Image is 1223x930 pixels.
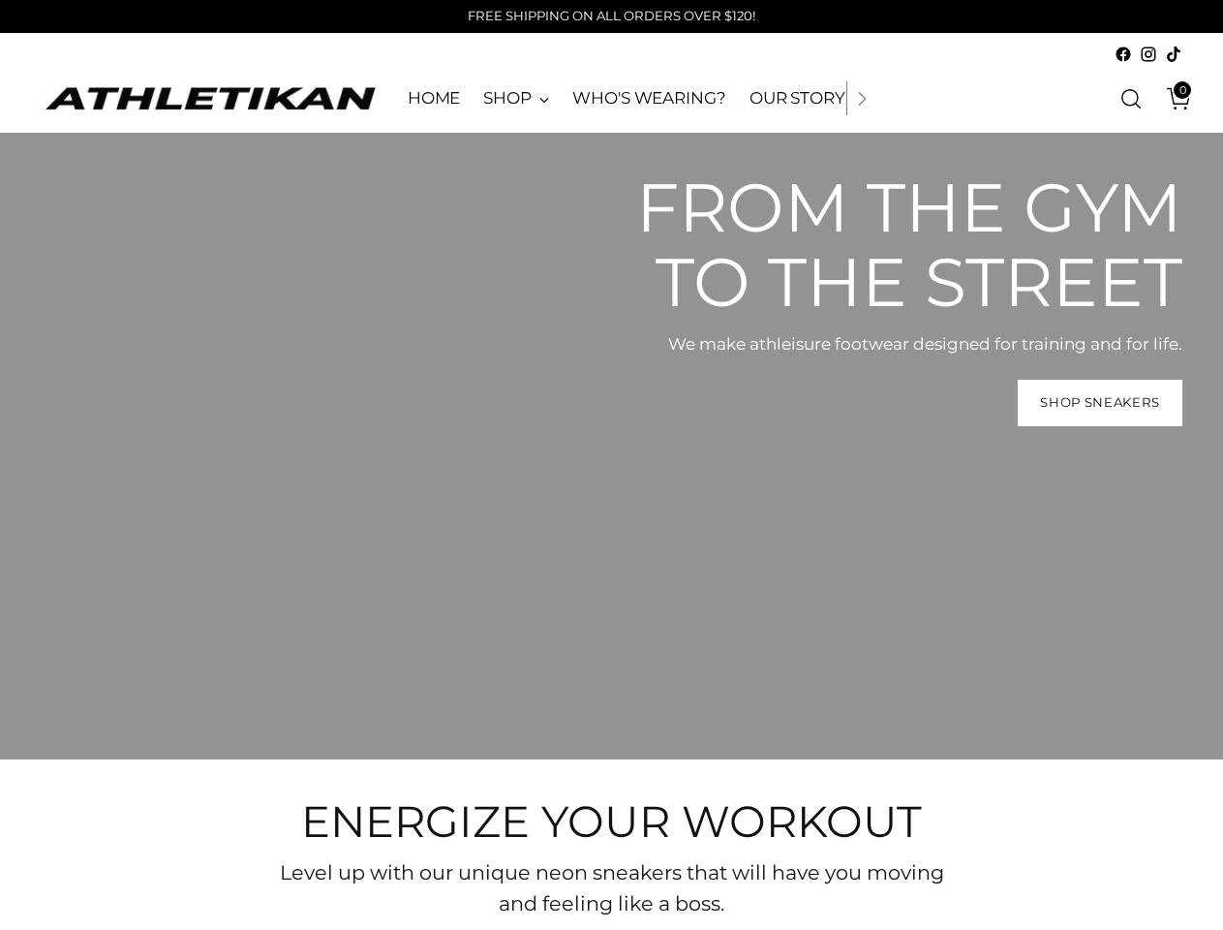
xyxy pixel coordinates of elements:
a: SHOP [483,77,549,120]
a: Open search modal [1112,79,1150,118]
p: We make athleisure footwear designed for training and for life. [601,332,1182,356]
p: FREE SHIPPING ON ALL ORDERS OVER $120! [468,7,755,26]
a: WHO'S WEARING? [572,77,726,120]
a: Open cart modal [1152,79,1191,118]
span: 0 [1174,81,1191,99]
h2: From the gym to the street [601,171,1182,320]
p: Level up with our unique neon sneakers that will have you moving and feeling like a boss. [273,857,951,917]
a: OUR STORY [749,77,845,120]
a: ATHLETIKAN [41,83,380,113]
h2: Energize your workout [273,798,951,846]
a: Shop Sneakers [1018,380,1182,426]
span: Shop Sneakers [1040,393,1160,412]
a: HOME [408,77,461,120]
